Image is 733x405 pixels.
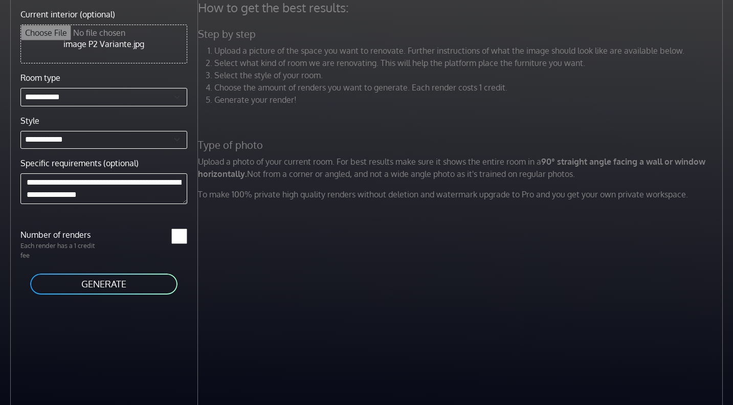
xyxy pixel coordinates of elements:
[214,44,725,57] li: Upload a picture of the space you want to renovate. Further instructions of what the image should...
[198,156,705,179] strong: 90° straight angle facing a wall or window horizontally.
[214,81,725,94] li: Choose the amount of renders you want to generate. Each render costs 1 credit.
[192,188,731,200] p: To make 100% private high quality renders without deletion and watermark upgrade to Pro and you g...
[20,115,39,127] label: Style
[20,72,60,84] label: Room type
[192,28,731,40] h5: Step by step
[214,57,725,69] li: Select what kind of room we are renovating. This will help the platform place the furniture you w...
[14,241,104,260] p: Each render has a 1 credit fee
[29,273,179,296] button: GENERATE
[192,139,731,151] h5: Type of photo
[192,155,731,180] p: Upload a photo of your current room. For best results make sure it shows the entire room in a Not...
[20,8,115,20] label: Current interior (optional)
[14,229,104,241] label: Number of renders
[214,69,725,81] li: Select the style of your room.
[214,94,725,106] li: Generate your render!
[20,157,139,169] label: Specific requirements (optional)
